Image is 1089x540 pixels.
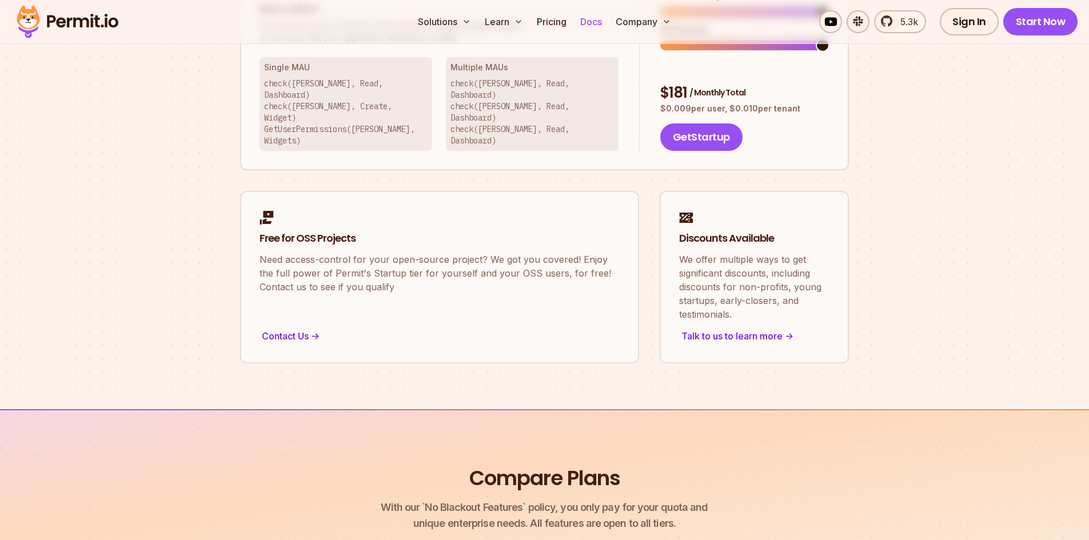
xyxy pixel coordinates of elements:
div: Contact Us [260,328,620,344]
button: Solutions [413,10,476,33]
h2: Discounts Available [679,231,829,246]
a: Discounts AvailableWe offer multiple ways to get significant discounts, including discounts for n... [660,191,849,363]
h2: Compare Plans [469,464,620,493]
a: 5.3k [874,10,926,33]
button: Learn [480,10,528,33]
p: unique enterprise needs. All features are open to all tiers. [381,499,708,531]
p: check([PERSON_NAME], Read, Dashboard) check([PERSON_NAME], Create, Widget) GetUserPermissions([PE... [264,78,428,146]
span: With our `No Blackout Features` policy, you only pay for your quota and [381,499,708,515]
button: GetStartup [660,123,743,151]
button: Company [611,10,676,33]
span: 5.3k [893,15,918,29]
img: Permit logo [11,2,123,41]
div: Talk to us to learn more [679,328,829,344]
a: Pricing [532,10,571,33]
h3: Multiple MAUs [450,62,614,73]
a: Sign In [940,8,999,35]
p: We offer multiple ways to get significant discounts, including discounts for non-profits, young s... [679,253,829,321]
p: check([PERSON_NAME], Read, Dashboard) check([PERSON_NAME], Read, Dashboard) check([PERSON_NAME], ... [450,78,614,146]
a: Docs [576,10,607,33]
span: -> [785,329,793,343]
a: Free for OSS ProjectsNeed access-control for your open-source project? We got you covered! Enjoy ... [240,191,639,363]
p: Need access-control for your open-source project? We got you covered! Enjoy the full power of Per... [260,253,620,294]
a: Start Now [1003,8,1078,35]
h3: Single MAU [264,62,428,73]
h2: Free for OSS Projects [260,231,620,246]
div: $ 181 [660,83,829,103]
p: $ 0.009 per user, $ 0.010 per tenant [660,103,829,114]
span: -> [311,329,320,343]
span: / Monthly Total [689,87,745,98]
